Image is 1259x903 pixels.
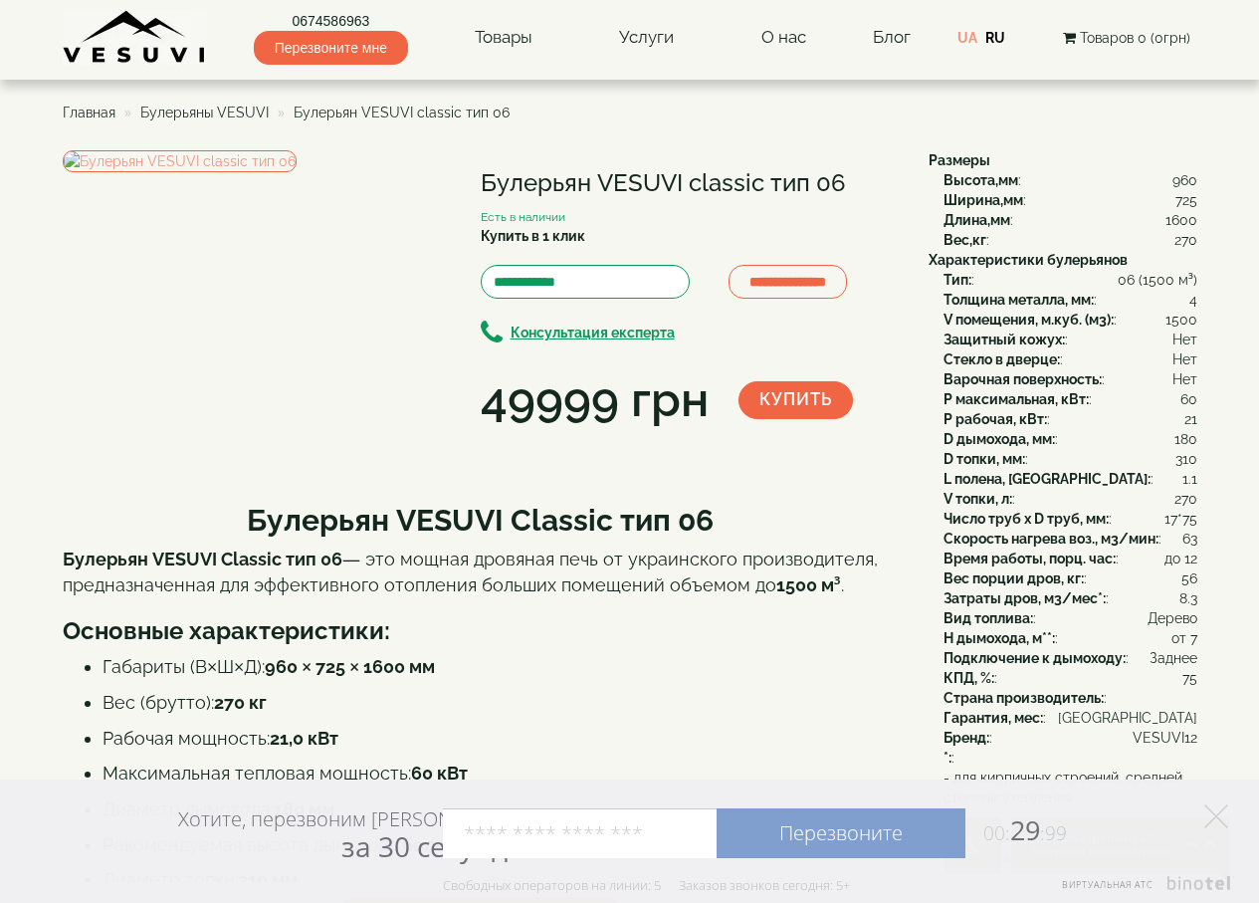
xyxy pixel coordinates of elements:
[178,806,520,862] div: Хотите, перезвоним [PERSON_NAME]
[944,389,1197,409] div: :
[944,451,1025,467] b: D топки, мм:
[944,491,1012,507] b: V топки, л:
[944,531,1158,547] b: Скорость нагрева воз., м3/мин:
[776,574,841,595] strong: 1500 м³
[944,272,971,288] b: Тип:
[944,628,1197,648] div: :
[63,105,115,120] a: Главная
[481,226,585,246] label: Купить в 1 клик
[944,551,1116,566] b: Время работы, порц. час:
[63,549,342,569] strong: Булерьян VESUVI Classic тип 06
[944,172,1018,188] b: Высота,мм
[944,429,1197,449] div: :
[929,152,990,168] b: Размеры
[1182,668,1197,688] span: 75
[741,15,826,61] a: О нас
[140,105,269,120] a: Булерьяны VESUVI
[455,15,552,61] a: Товары
[1180,389,1197,409] span: 60
[1050,876,1234,903] a: Виртуальная АТС
[1175,449,1197,469] span: 310
[944,630,1055,646] b: H дымохода, м**:
[103,690,899,716] li: Вес (брутто):
[103,654,899,680] li: Габариты (В×Ш×Д):
[944,431,1055,447] b: D дымохода, мм:
[944,768,1197,807] span: - для кирпичных строений, средней степени утепления
[1172,369,1197,389] span: Нет
[599,15,694,61] a: Услуги
[944,192,1023,208] b: Ширина,мм
[214,692,267,713] strong: 270 кг
[944,648,1197,668] div: :
[944,449,1197,469] div: :
[481,170,899,196] h1: Булерьян VESUVI classic тип 06
[1165,310,1197,330] span: 1500
[1164,509,1197,529] span: 17*75
[1174,429,1197,449] span: 180
[944,351,1060,367] b: Стекло в дверце:
[944,688,1197,708] div: :
[944,409,1197,429] div: :
[944,549,1197,568] div: :
[944,292,1094,308] b: Толщина металла, мм:
[1189,290,1197,310] span: 4
[1174,489,1197,509] span: 270
[929,252,1128,268] b: Характеристики булерьянов
[1118,270,1197,290] span: 06 (1500 м³)
[63,616,390,645] b: Основные характеристики:
[270,728,338,749] strong: 21,0 кВт
[944,608,1197,628] div: :
[1133,728,1184,748] span: VESUVI
[944,489,1197,509] div: :
[265,656,435,677] strong: 960 × 725 × 1600 мм
[944,290,1197,310] div: :
[1174,230,1197,250] span: 270
[944,610,1033,626] b: Вид топлива:
[944,650,1126,666] b: Подключение к дымоходу:
[481,366,709,434] div: 49999 грн
[944,190,1197,210] div: :
[1148,608,1197,628] span: Дерево
[1080,30,1190,46] span: Товаров 0 (0грн)
[1179,588,1197,608] span: 8.3
[738,381,853,419] button: Купить
[985,30,1005,46] a: RU
[965,811,1067,848] span: 29
[944,471,1151,487] b: L полена, [GEOGRAPHIC_DATA]:
[294,105,510,120] span: Булерьян VESUVI classic тип 06
[1184,728,1197,748] span: 12
[944,312,1114,328] b: V помещения, м.куб. (м3):
[944,310,1197,330] div: :
[1040,820,1067,846] span: :99
[717,808,965,858] a: Перезвоните
[63,547,899,597] p: — это мощная дровяная печь от украинского производителя, предназначенная для эффективного отоплен...
[1172,170,1197,190] span: 960
[103,761,899,787] li: Максимальная тепловая мощность:
[944,668,1197,688] div: :
[481,210,565,224] small: Есть в наличии
[1171,628,1197,648] span: от 7
[944,371,1102,387] b: Варочная поверхность:
[944,270,1197,290] div: :
[944,529,1197,549] div: :
[1182,469,1197,489] span: 1.1
[1058,708,1197,728] span: [GEOGRAPHIC_DATA]
[944,588,1197,608] div: :
[944,411,1047,427] b: P рабочая, кВт:
[1172,349,1197,369] span: Нет
[944,570,1084,586] b: Вес порции дров, кг:
[103,726,899,752] li: Рабочая мощность:
[63,150,297,172] img: Булерьян VESUVI classic тип 06
[944,170,1197,190] div: :
[944,210,1197,230] div: :
[944,212,1010,228] b: Длина,мм
[443,877,850,893] div: Свободных операторов на линии: 5 Заказов звонков сегодня: 5+
[944,332,1065,347] b: Защитный кожух:
[944,509,1197,529] div: :
[944,728,1197,748] div: :
[944,349,1197,369] div: :
[944,690,1104,706] b: Страна производитель:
